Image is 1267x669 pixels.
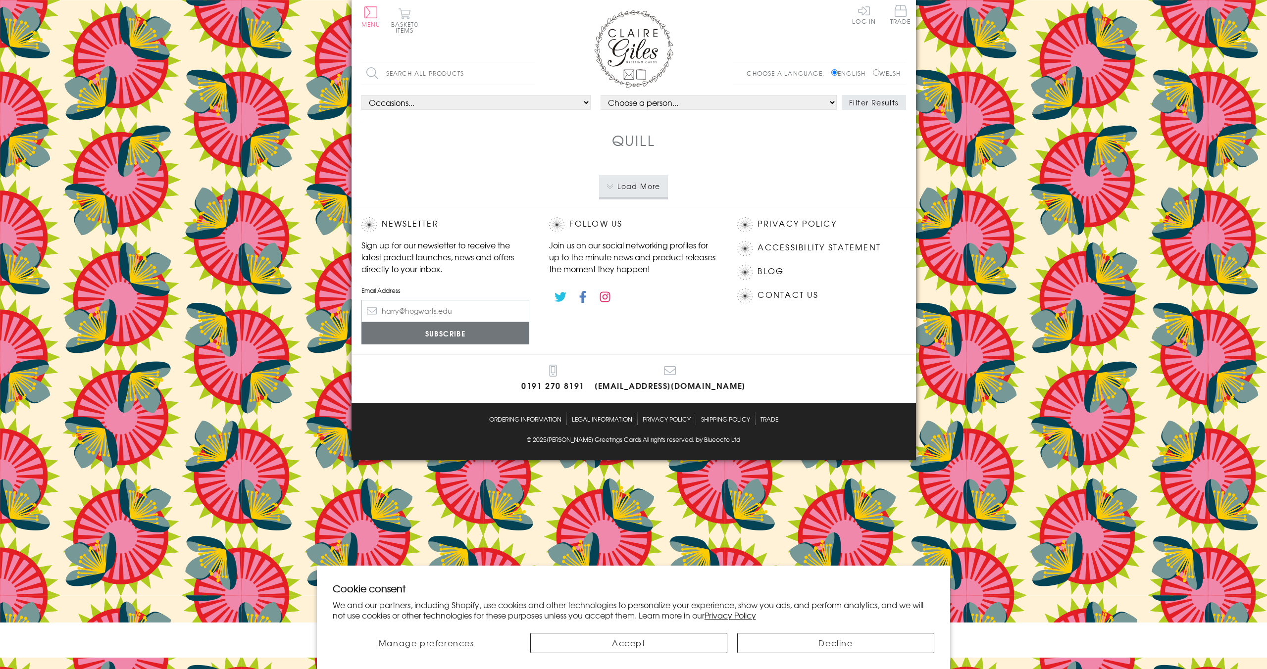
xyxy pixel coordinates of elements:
[549,239,717,275] p: Join us on our social networking profiles for up to the minute news and product releases the mome...
[391,8,418,33] button: Basket0 items
[333,633,520,653] button: Manage preferences
[361,239,530,275] p: Sign up for our newsletter to receive the latest product launches, news and offers directly to yo...
[379,637,474,649] span: Manage preferences
[890,5,911,24] span: Trade
[361,217,530,232] h2: Newsletter
[595,365,746,393] a: [EMAIL_ADDRESS][DOMAIN_NAME]
[547,435,641,445] a: [PERSON_NAME] Greetings Cards
[530,633,727,653] button: Accept
[643,413,691,425] a: Privacy Policy
[396,20,418,35] span: 0 items
[873,69,901,78] label: Welsh
[705,609,756,621] a: Privacy Policy
[760,413,778,425] a: Trade
[572,413,632,425] a: Legal Information
[333,581,935,595] h2: Cookie consent
[842,95,906,110] button: Filter Results
[758,241,881,254] a: Accessibility Statement
[873,69,879,76] input: Welsh
[831,69,870,78] label: English
[333,600,935,621] p: We and our partners, including Shopify, use cookies and other technologies to personalize your ex...
[599,175,668,197] button: Load More
[521,365,585,393] a: 0191 270 8191
[525,62,535,85] input: Search
[361,300,530,322] input: harry@hogwarts.edu
[594,10,673,88] img: Claire Giles Greetings Cards
[831,69,838,76] input: English
[361,435,906,444] p: © 2025 .
[361,6,381,27] button: Menu
[758,265,784,278] a: Blog
[747,69,829,78] p: Choose a language:
[701,413,750,425] a: Shipping Policy
[758,217,836,231] a: Privacy Policy
[737,633,934,653] button: Decline
[549,217,717,232] h2: Follow Us
[361,20,381,29] span: Menu
[361,286,530,295] label: Email Address
[489,413,561,425] a: Ordering Information
[612,130,656,150] h1: Quill
[361,62,535,85] input: Search all products
[643,435,694,444] span: All rights reserved.
[890,5,911,26] a: Trade
[852,5,876,24] a: Log In
[361,322,530,344] input: Subscribe
[696,435,740,445] a: by Blueocto Ltd
[758,288,818,302] a: Contact Us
